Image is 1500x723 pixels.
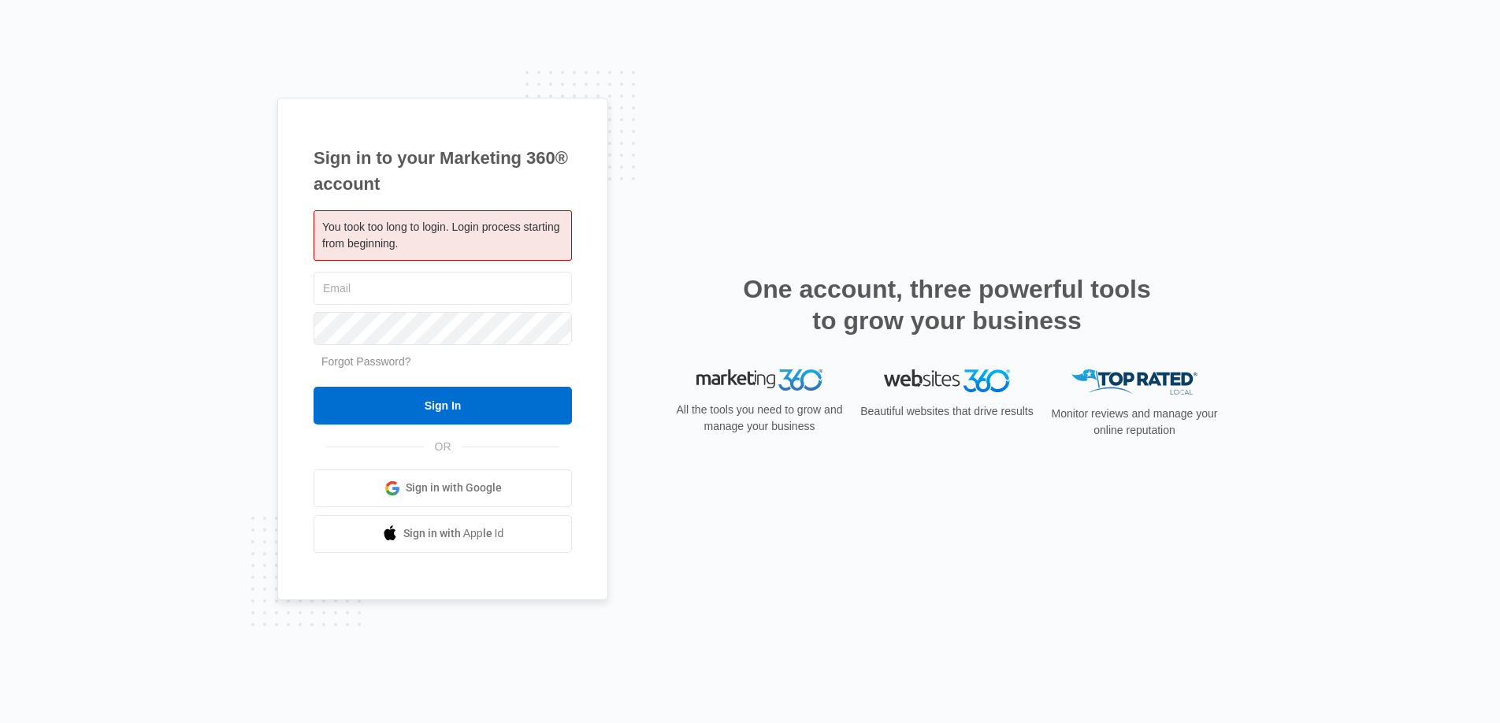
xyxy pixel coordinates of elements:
img: Marketing 360 [696,369,822,391]
img: Top Rated Local [1071,369,1197,395]
p: All the tools you need to grow and manage your business [671,402,848,435]
span: You took too long to login. Login process starting from beginning. [322,221,559,250]
h1: Sign in to your Marketing 360® account [314,145,572,197]
img: Websites 360 [884,369,1010,392]
p: Monitor reviews and manage your online reputation [1046,406,1223,439]
input: Email [314,272,572,305]
input: Sign In [314,387,572,425]
h2: One account, three powerful tools to grow your business [738,273,1156,336]
a: Sign in with Google [314,469,572,507]
a: Sign in with Apple Id [314,515,572,553]
span: Sign in with Google [406,480,502,496]
a: Forgot Password? [321,355,411,368]
p: Beautiful websites that drive results [859,403,1035,420]
span: Sign in with Apple Id [403,525,504,542]
span: OR [424,439,462,455]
